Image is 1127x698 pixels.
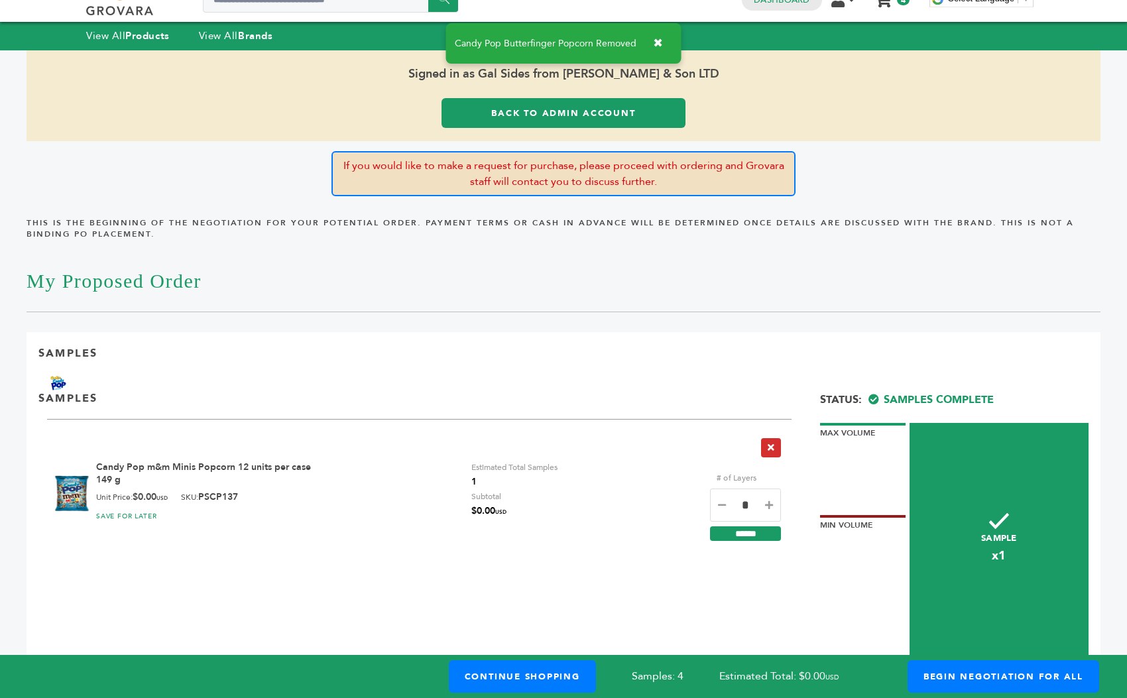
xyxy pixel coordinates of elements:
div: Status: [820,384,1089,407]
span: Estimated Total: $0.00 [719,669,874,683]
span: $0.00 [471,504,506,520]
div: SKU: [181,491,238,504]
p: Samples [38,346,97,361]
span: 1 [471,475,558,489]
a: View AllBrands [199,29,273,42]
img: checkmark [989,513,1009,529]
div: Subtotal [471,489,506,520]
div: Max Volume [820,423,906,439]
a: View AllProducts [86,29,170,42]
span: x1 [910,548,1089,564]
p: SAMPLES [38,391,97,406]
span: USD [495,508,506,516]
h1: My Proposed Order [27,249,1100,312]
span: USD [825,673,839,682]
button: ✖ [643,30,673,57]
span: Signed in as Gal Sides from [PERSON_NAME] & Son LTD [27,50,1100,98]
a: Back to Admin Account [442,98,685,128]
span: Samples: 4 [632,669,683,683]
b: PSCP137 [198,491,238,503]
a: Candy Pop m&m Minis Popcorn 12 units per case 149 g [96,461,311,487]
span: USD [156,494,168,502]
p: If you would like to make a request for purchase, please proceed with ordering and Grovara staff ... [331,151,796,196]
div: Sample [910,423,1089,688]
a: SAVE FOR LATER [96,512,157,521]
div: Unit Price: [96,491,168,504]
div: Min Volume [820,515,906,531]
img: Brand Name [38,376,78,390]
strong: Products [125,29,169,42]
a: Begin Negotiation For All [908,660,1099,693]
a: Continue Shopping [449,660,596,693]
label: # of Layers [710,471,763,485]
b: $0.00 [133,491,168,503]
span: Candy Pop Butterfinger Popcorn Removed [455,39,636,48]
div: Estimated Total Samples [471,460,558,489]
h4: This is the beginning of the negotiation for your potential order. Payment terms or cash in advan... [27,217,1100,250]
strong: Brands [238,29,272,42]
span: Samples Complete [868,392,994,407]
